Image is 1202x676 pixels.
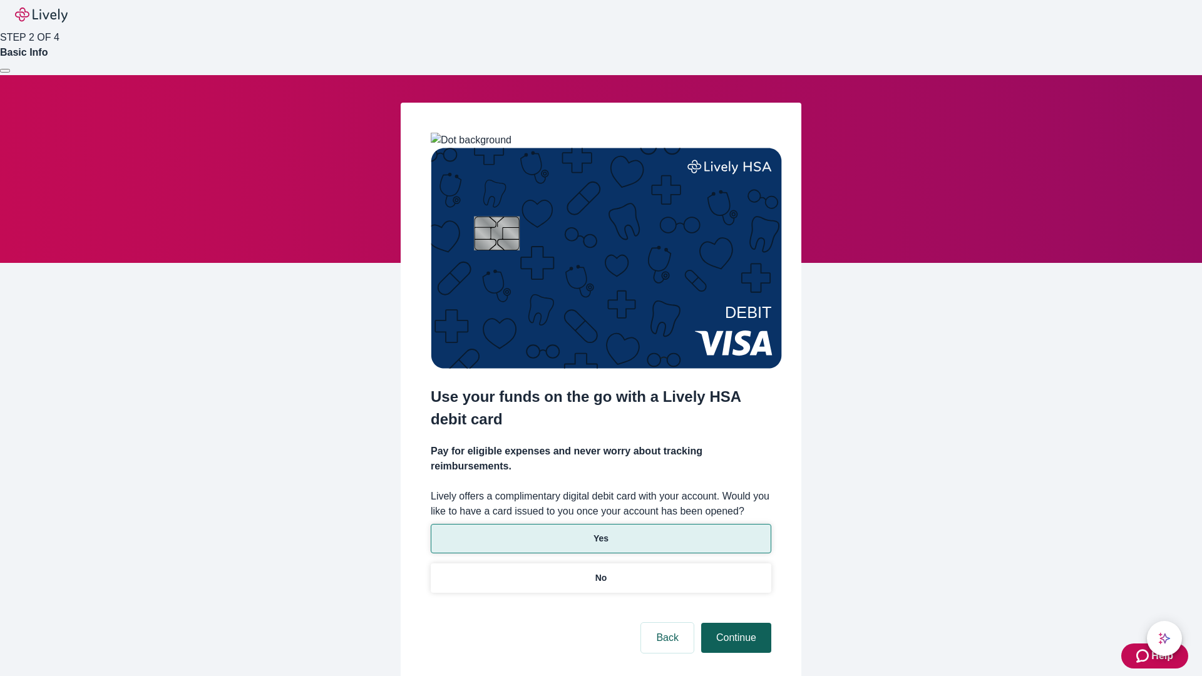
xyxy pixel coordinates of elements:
svg: Zendesk support icon [1136,648,1151,663]
button: chat [1147,621,1182,656]
button: No [431,563,771,593]
button: Continue [701,623,771,653]
p: No [595,571,607,585]
img: Lively [15,8,68,23]
button: Back [641,623,694,653]
span: Help [1151,648,1173,663]
img: Dot background [431,133,511,148]
p: Yes [593,532,609,545]
h2: Use your funds on the go with a Lively HSA debit card [431,386,771,431]
button: Zendesk support iconHelp [1121,643,1188,668]
h4: Pay for eligible expenses and never worry about tracking reimbursements. [431,444,771,474]
button: Yes [431,524,771,553]
label: Lively offers a complimentary digital debit card with your account. Would you like to have a card... [431,489,771,519]
svg: Lively AI Assistant [1158,632,1171,645]
img: Debit card [431,148,782,369]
